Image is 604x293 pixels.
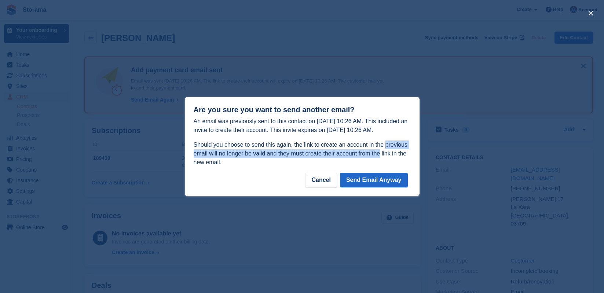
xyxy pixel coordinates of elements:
p: Should you choose to send this again, the link to create an account in the previous email will no... [194,140,411,167]
p: An email was previously sent to this contact on [DATE] 10:26 AM. This included an invite to creat... [194,117,411,135]
div: Cancel [305,173,337,187]
button: close [585,7,597,19]
button: Send Email Anyway [340,173,408,187]
h1: Are you sure you want to send another email? [194,106,411,114]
